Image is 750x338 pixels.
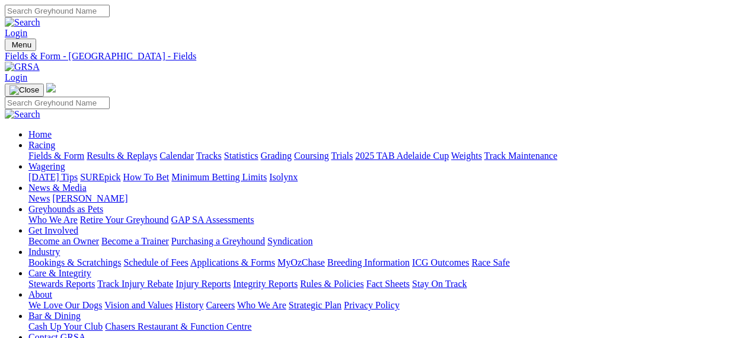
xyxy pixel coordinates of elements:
img: Search [5,17,40,28]
a: Minimum Betting Limits [171,172,267,182]
div: Racing [28,151,745,161]
a: Track Maintenance [484,151,557,161]
a: Fields & Form - [GEOGRAPHIC_DATA] - Fields [5,51,745,62]
img: Search [5,109,40,120]
a: Stay On Track [412,279,467,289]
a: Retire Your Greyhound [80,215,169,225]
a: Who We Are [28,215,78,225]
div: Greyhounds as Pets [28,215,745,225]
img: Close [9,85,39,95]
a: Results & Replays [87,151,157,161]
a: Calendar [159,151,194,161]
a: 2025 TAB Adelaide Cup [355,151,449,161]
a: Strategic Plan [289,300,342,310]
a: Become a Trainer [101,236,169,246]
a: MyOzChase [277,257,325,267]
div: Bar & Dining [28,321,745,332]
a: About [28,289,52,299]
a: Tracks [196,151,222,161]
a: Industry [28,247,60,257]
a: Wagering [28,161,65,171]
img: GRSA [5,62,40,72]
a: Become an Owner [28,236,99,246]
a: GAP SA Assessments [171,215,254,225]
a: How To Bet [123,172,170,182]
a: Login [5,28,27,38]
a: Isolynx [269,172,298,182]
a: Grading [261,151,292,161]
a: Who We Are [237,300,286,310]
a: [DATE] Tips [28,172,78,182]
a: Weights [451,151,482,161]
a: Bookings & Scratchings [28,257,121,267]
a: Applications & Forms [190,257,275,267]
a: Coursing [294,151,329,161]
a: Integrity Reports [233,279,298,289]
a: Get Involved [28,225,78,235]
a: Privacy Policy [344,300,400,310]
a: Fact Sheets [366,279,410,289]
div: About [28,300,745,311]
input: Search [5,97,110,109]
div: Wagering [28,172,745,183]
a: Track Injury Rebate [97,279,173,289]
a: Trials [331,151,353,161]
a: Careers [206,300,235,310]
a: Bar & Dining [28,311,81,321]
a: Statistics [224,151,258,161]
a: Injury Reports [175,279,231,289]
a: Purchasing a Greyhound [171,236,265,246]
a: Racing [28,140,55,150]
a: SUREpick [80,172,120,182]
img: logo-grsa-white.png [46,83,56,93]
a: [PERSON_NAME] [52,193,127,203]
a: History [175,300,203,310]
a: Breeding Information [327,257,410,267]
a: Chasers Restaurant & Function Centre [105,321,251,331]
a: Syndication [267,236,312,246]
a: Login [5,72,27,82]
div: Get Involved [28,236,745,247]
a: News & Media [28,183,87,193]
a: Cash Up Your Club [28,321,103,331]
a: We Love Our Dogs [28,300,102,310]
a: Vision and Values [104,300,173,310]
a: Greyhounds as Pets [28,204,103,214]
button: Toggle navigation [5,84,44,97]
a: Race Safe [471,257,509,267]
div: Care & Integrity [28,279,745,289]
a: News [28,193,50,203]
div: News & Media [28,193,745,204]
span: Menu [12,40,31,49]
div: Industry [28,257,745,268]
a: Stewards Reports [28,279,95,289]
a: Fields & Form [28,151,84,161]
button: Toggle navigation [5,39,36,51]
a: Rules & Policies [300,279,364,289]
a: Schedule of Fees [123,257,188,267]
a: ICG Outcomes [412,257,469,267]
a: Home [28,129,52,139]
a: Care & Integrity [28,268,91,278]
input: Search [5,5,110,17]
